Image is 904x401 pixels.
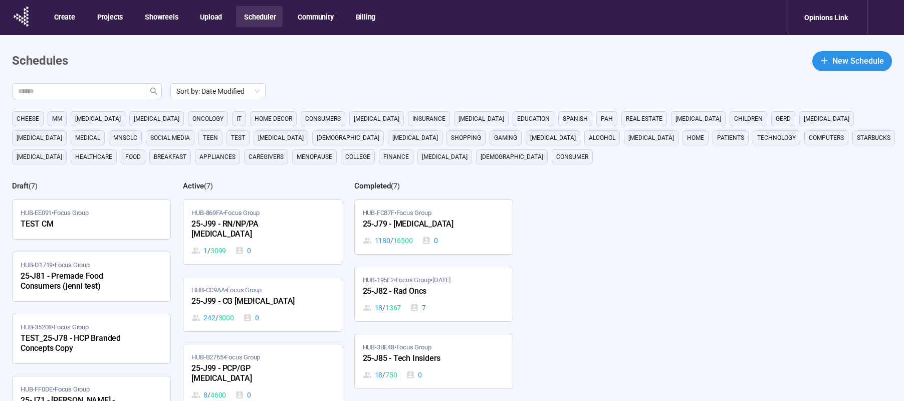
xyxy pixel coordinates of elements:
[832,55,884,67] span: New Schedule
[517,114,550,124] span: education
[363,369,397,380] div: 18
[530,133,576,143] span: [MEDICAL_DATA]
[154,152,186,162] span: breakfast
[191,295,302,308] div: 25-J99 - CG [MEDICAL_DATA]
[363,218,473,231] div: 25-J79 - [MEDICAL_DATA]
[150,133,190,143] span: social media
[12,52,68,71] h1: Schedules
[563,114,588,124] span: Spanish
[354,114,399,124] span: [MEDICAL_DATA]
[601,114,613,124] span: PAH
[363,302,401,313] div: 18
[363,235,413,246] div: 1180
[305,114,341,124] span: consumers
[203,133,218,143] span: Teen
[355,267,513,321] a: HUB-195E2•Focus Group•[DATE]25-J82 - Rad Oncs18 / 13677
[354,181,391,190] h2: Completed
[191,352,260,362] span: HUB-B2765 • Focus Group
[191,389,226,400] div: 8
[21,218,131,231] div: TEST CM
[13,314,170,363] a: HUB-35208•Focus GroupTEST_25-J78 - HCP Branded Concepts Copy
[192,114,223,124] span: oncology
[820,57,828,65] span: plus
[12,181,29,190] h2: Draft
[589,133,615,143] span: alcohol
[297,152,332,162] span: menopause
[89,6,130,27] button: Projects
[363,208,431,218] span: HUB-FC87F • Focus Group
[345,152,370,162] span: college
[183,277,341,331] a: HUB-CC9AA•Focus Group25-J99 - CG [MEDICAL_DATA]242 / 30000
[249,152,284,162] span: caregivers
[734,114,763,124] span: children
[410,302,426,313] div: 7
[422,152,468,162] span: [MEDICAL_DATA]
[812,51,892,71] button: plusNew Schedule
[235,245,251,256] div: 0
[146,83,162,99] button: search
[215,312,218,323] span: /
[798,8,854,27] div: Opinions Link
[385,369,397,380] span: 750
[422,235,438,246] div: 0
[363,285,473,298] div: 25-J82 - Rad Oncs
[218,312,234,323] span: 3000
[13,252,170,301] a: HUB-D1719•Focus Group25-J81 - Premade Food Consumers (jenni test)
[451,133,481,143] span: shopping
[52,114,62,124] span: MM
[183,181,204,190] h2: Active
[113,133,137,143] span: mnsclc
[21,270,131,293] div: 25-J81 - Premade Food Consumers (jenni test)
[21,208,89,218] span: HUB-EE091 • Focus Group
[494,133,517,143] span: gaming
[363,342,431,352] span: HUB-3BE48 • Focus Group
[392,133,438,143] span: [MEDICAL_DATA]
[199,152,236,162] span: appliances
[236,6,283,27] button: Scheduler
[17,114,39,124] span: cheese
[237,114,242,124] span: it
[355,200,513,254] a: HUB-FC87F•Focus Group25-J79 - [MEDICAL_DATA]1180 / 165000
[459,114,504,124] span: [MEDICAL_DATA]
[385,302,401,313] span: 1367
[137,6,185,27] button: Showreels
[258,133,304,143] span: [MEDICAL_DATA]
[255,114,292,124] span: home decor
[290,6,340,27] button: Community
[191,285,262,295] span: HUB-CC9AA • Focus Group
[176,84,260,99] span: Sort by: Date Modified
[355,334,513,388] a: HUB-3BE48•Focus Group25-J85 - Tech Insiders18 / 7500
[17,133,62,143] span: [MEDICAL_DATA]
[183,200,341,264] a: HUB-869FA•Focus Group25-J99 - RN/NP/PA [MEDICAL_DATA]1 / 30990
[21,260,90,270] span: HUB-D1719 • Focus Group
[628,133,674,143] span: [MEDICAL_DATA]
[383,152,409,162] span: finance
[675,114,721,124] span: [MEDICAL_DATA]
[150,87,158,95] span: search
[207,389,210,400] span: /
[192,6,229,27] button: Upload
[348,6,383,27] button: Billing
[809,133,844,143] span: computers
[134,114,179,124] span: [MEDICAL_DATA]
[363,352,473,365] div: 25-J85 - Tech Insiders
[191,245,226,256] div: 1
[191,218,302,241] div: 25-J99 - RN/NP/PA [MEDICAL_DATA]
[412,114,445,124] span: Insurance
[317,133,379,143] span: [DEMOGRAPHIC_DATA]
[17,152,62,162] span: [MEDICAL_DATA]
[432,276,450,284] time: [DATE]
[191,208,260,218] span: HUB-869FA • Focus Group
[125,152,141,162] span: Food
[21,322,89,332] span: HUB-35208 • Focus Group
[75,133,100,143] span: medical
[556,152,588,162] span: consumer
[207,245,210,256] span: /
[391,182,400,190] span: ( 7 )
[857,133,890,143] span: starbucks
[210,389,226,400] span: 4600
[363,275,450,285] span: HUB-195E2 • Focus Group •
[29,182,38,190] span: ( 7 )
[406,369,422,380] div: 0
[481,152,543,162] span: [DEMOGRAPHIC_DATA]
